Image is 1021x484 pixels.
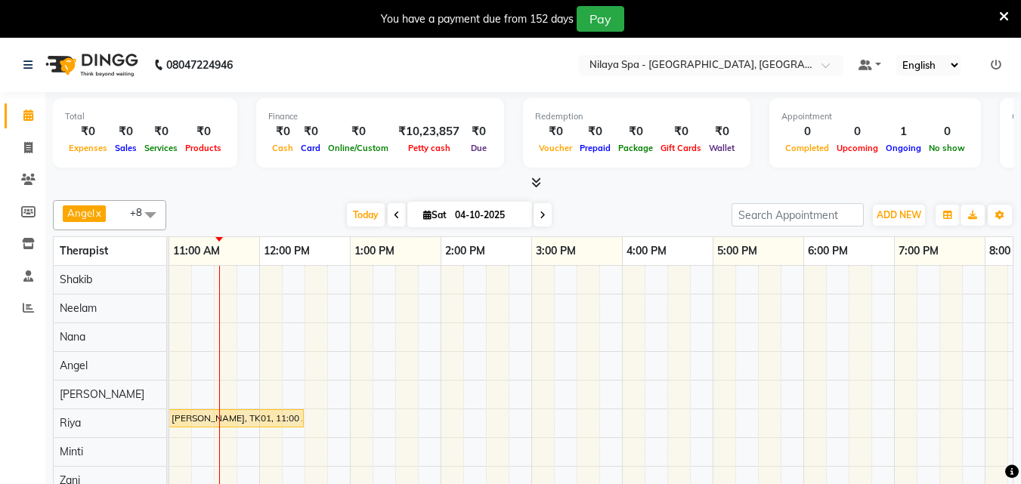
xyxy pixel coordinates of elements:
span: Wallet [705,143,738,153]
input: 2025-10-04 [450,204,526,227]
span: Services [141,143,181,153]
div: ₹0 [297,123,324,140]
div: ₹0 [65,123,111,140]
a: 12:00 PM [260,240,314,262]
span: Gift Cards [657,143,705,153]
span: Voucher [535,143,576,153]
button: ADD NEW [873,205,925,226]
span: Sat [419,209,450,220]
span: Angel [67,207,94,219]
span: Products [181,143,225,153]
div: You have a payment due from 152 days [381,11,574,27]
div: Redemption [535,110,738,123]
div: ₹0 [111,123,141,140]
div: ₹0 [535,123,576,140]
div: ₹0 [705,123,738,140]
div: ₹0 [181,123,225,140]
span: No show [925,143,969,153]
span: Petty cash [404,143,454,153]
div: 0 [925,123,969,140]
span: Therapist [60,244,108,257]
span: Sales [111,143,141,153]
span: Upcoming [833,143,882,153]
span: +8 [130,206,153,218]
input: Search Appointment [732,203,864,227]
span: Neelam [60,301,97,315]
span: Minti [60,445,83,458]
span: Expenses [65,143,111,153]
span: Card [297,143,324,153]
span: Cash [268,143,297,153]
div: Finance [268,110,492,123]
span: Online/Custom [324,143,392,153]
div: ₹0 [268,123,297,140]
span: Riya [60,416,81,430]
a: 3:00 PM [532,240,580,262]
div: ₹0 [576,123,614,140]
a: 7:00 PM [895,240,942,262]
div: Appointment [781,110,969,123]
a: 2:00 PM [441,240,489,262]
span: Due [467,143,490,153]
span: Completed [781,143,833,153]
span: Angel [60,359,88,372]
div: ₹0 [141,123,181,140]
span: ADD NEW [877,209,921,220]
div: 1 [882,123,925,140]
div: 0 [781,123,833,140]
div: 0 [833,123,882,140]
a: 1:00 PM [351,240,398,262]
div: [PERSON_NAME], TK01, 11:00 AM-12:30 PM, Deep Tissue Repair Therapy([DEMOGRAPHIC_DATA]) 90 Min [170,412,302,425]
span: Today [347,203,385,227]
b: 08047224946 [166,44,233,86]
span: Ongoing [882,143,925,153]
a: 6:00 PM [804,240,852,262]
div: Total [65,110,225,123]
div: ₹0 [657,123,705,140]
a: 11:00 AM [169,240,224,262]
div: ₹0 [466,123,492,140]
span: Prepaid [576,143,614,153]
span: Shakib [60,273,92,286]
a: 5:00 PM [713,240,761,262]
button: Pay [577,6,624,32]
span: Package [614,143,657,153]
a: x [94,207,101,219]
div: ₹0 [324,123,392,140]
div: ₹10,23,857 [392,123,466,140]
div: ₹0 [614,123,657,140]
img: logo [39,44,142,86]
span: [PERSON_NAME] [60,387,144,401]
a: 4:00 PM [623,240,670,262]
span: Nana [60,330,85,344]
